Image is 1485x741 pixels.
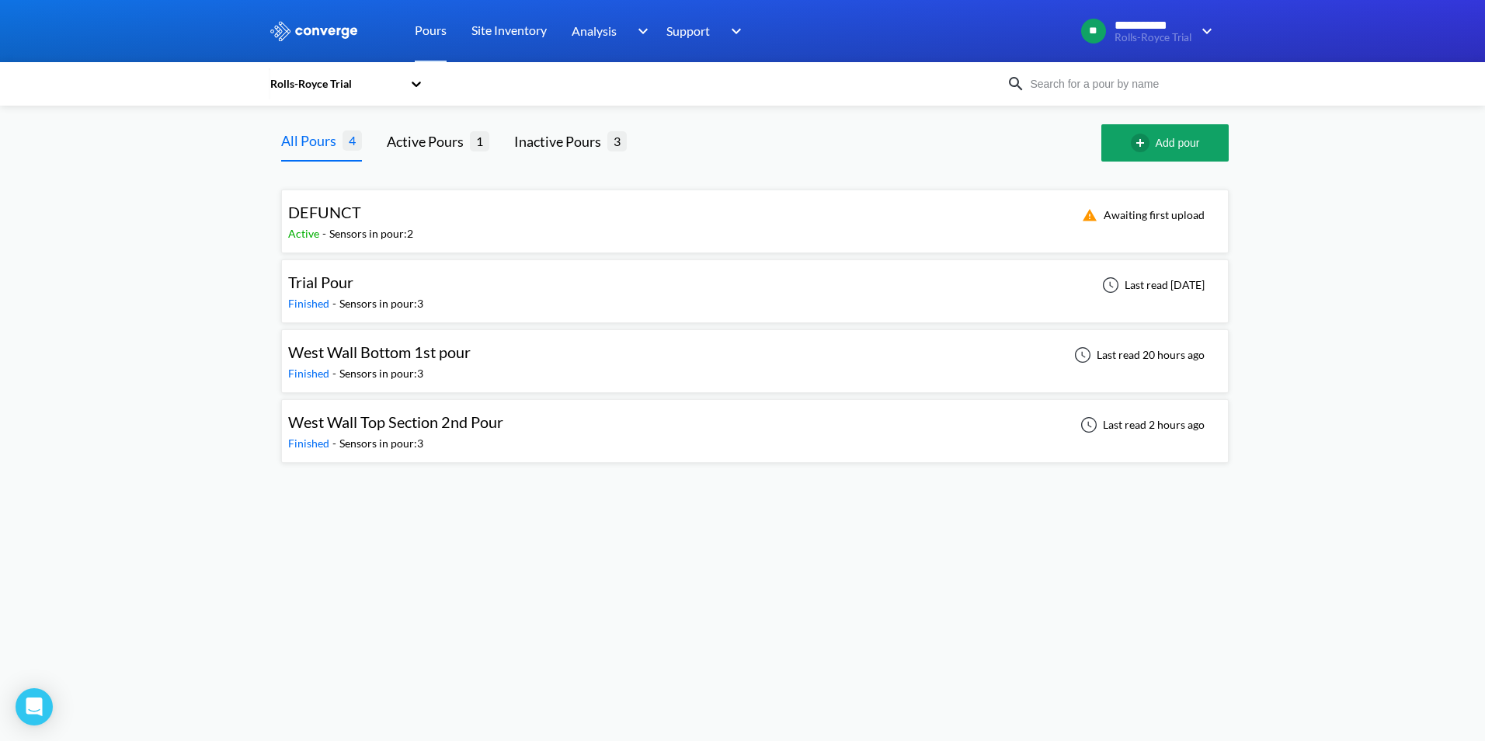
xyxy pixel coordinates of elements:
img: downArrow.svg [628,22,652,40]
div: Rolls-Royce Trial [269,75,402,92]
span: - [332,297,339,310]
div: Open Intercom Messenger [16,688,53,725]
img: downArrow.svg [1191,22,1216,40]
div: Sensors in pour: 3 [339,295,423,312]
div: Last read 2 hours ago [1072,416,1209,434]
span: Finished [288,437,332,450]
span: - [322,227,329,240]
div: Inactive Pours [514,130,607,152]
div: Active Pours [387,130,470,152]
div: Sensors in pour: 3 [339,435,423,452]
span: 3 [607,131,627,151]
span: Active [288,227,322,240]
img: logo_ewhite.svg [269,21,359,41]
input: Search for a pour by name [1025,75,1213,92]
span: 1 [470,131,489,151]
div: Sensors in pour: 3 [339,365,423,382]
a: West Wall Top Section 2nd PourFinished-Sensors in pour:3Last read 2 hours ago [281,417,1229,430]
div: All Pours [281,130,343,151]
a: Trial PourFinished-Sensors in pour:3Last read [DATE] [281,277,1229,290]
span: DEFUNCT [288,203,361,221]
div: Sensors in pour: 2 [329,225,413,242]
span: Support [666,21,710,40]
div: Awaiting first upload [1073,206,1209,224]
button: Add pour [1101,124,1229,162]
div: Last read [DATE] [1094,276,1209,294]
img: downArrow.svg [721,22,746,40]
span: Finished [288,297,332,310]
span: 4 [343,130,362,150]
div: Last read 20 hours ago [1066,346,1209,364]
span: Trial Pour [288,273,353,291]
span: - [332,437,339,450]
img: add-circle-outline.svg [1131,134,1156,152]
span: Analysis [572,21,617,40]
span: West Wall Bottom 1st pour [288,343,471,361]
span: West Wall Top Section 2nd Pour [288,412,503,431]
a: DEFUNCTActive-Sensors in pour:2Awaiting first upload [281,207,1229,221]
span: - [332,367,339,380]
span: Rolls-Royce Trial [1115,32,1191,43]
img: icon-search.svg [1007,75,1025,93]
a: West Wall Bottom 1st pourFinished-Sensors in pour:3Last read 20 hours ago [281,347,1229,360]
span: Finished [288,367,332,380]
